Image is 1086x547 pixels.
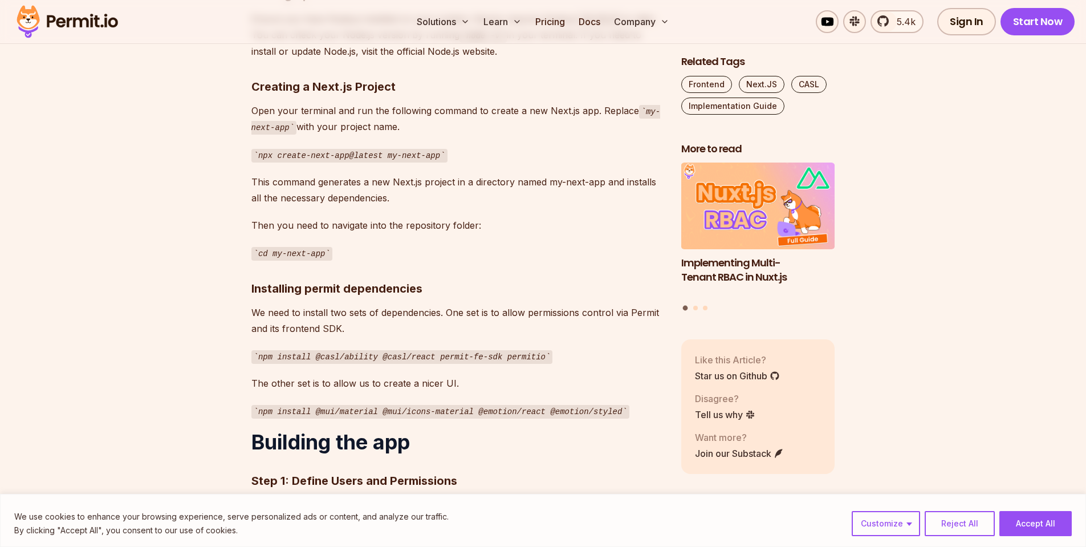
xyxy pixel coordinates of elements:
[681,163,835,313] div: Posts
[251,217,663,233] p: Then you need to navigate into the repository folder:
[890,15,916,29] span: 5.4k
[251,174,663,206] p: This command generates a new Next.js project in a directory named my-next-app and installs all th...
[695,369,780,383] a: Star us on Github
[695,447,784,460] a: Join our Substack
[681,163,835,299] a: Implementing Multi-Tenant RBAC in Nuxt.jsImplementing Multi-Tenant RBAC in Nuxt.js
[695,431,784,444] p: Want more?
[999,511,1072,536] button: Accept All
[251,430,410,455] strong: Building the app
[574,10,605,33] a: Docs
[251,149,448,163] code: npx create-next-app@latest my-next-app
[683,306,688,311] button: Go to slide 1
[251,305,663,337] p: We need to install two sets of dependencies. One set is to allow permissions control via Permit a...
[695,392,755,406] p: Disagree?
[681,142,835,156] h2: More to read
[693,306,698,310] button: Go to slide 2
[251,103,663,135] p: Open your terminal and run the following command to create a new Next.js app. Replace with your p...
[681,256,835,285] h3: Implementing Multi-Tenant RBAC in Nuxt.js
[14,510,449,524] p: We use cookies to enhance your browsing experience, serve personalized ads or content, and analyz...
[251,375,663,391] p: The other set is to allow us to create a nicer UI.
[1000,8,1075,35] a: Start Now
[412,10,474,33] button: Solutions
[925,511,995,536] button: Reject All
[739,76,784,93] a: Next.JS
[791,76,827,93] a: CASL
[871,10,924,33] a: 5.4k
[681,55,835,69] h2: Related Tags
[937,8,996,35] a: Sign In
[681,163,835,250] img: Implementing Multi-Tenant RBAC in Nuxt.js
[681,76,732,93] a: Frontend
[251,405,629,419] code: npm install @mui/material @mui/icons-material @emotion/react @emotion/styled
[251,282,422,295] strong: Installing permit dependencies
[681,98,784,115] a: Implementation Guide
[852,511,920,536] button: Customize
[251,350,553,364] code: npm install @casl/ability @casl/react permit-fe-sdk permitio
[695,353,780,367] p: Like this Article?
[479,10,526,33] button: Learn
[11,2,123,41] img: Permit logo
[251,247,332,261] code: cd my-next-app
[531,10,570,33] a: Pricing
[251,80,396,94] strong: Creating a Next.js Project
[609,10,674,33] button: Company
[681,163,835,299] li: 1 of 3
[695,408,755,422] a: Tell us why
[703,306,707,310] button: Go to slide 3
[14,524,449,537] p: By clicking "Accept All", you consent to our use of cookies.
[251,474,457,488] strong: Step 1: Define Users and Permissions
